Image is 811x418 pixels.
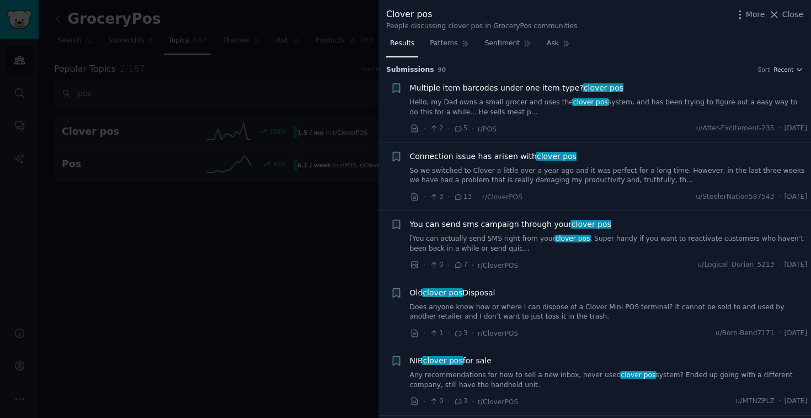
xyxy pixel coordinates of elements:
span: r/CloverPOS [482,193,522,201]
span: clover pos [554,235,591,242]
span: Submission s [386,65,434,75]
button: More [734,9,765,20]
span: · [472,123,474,135]
span: · [472,327,474,339]
span: 5 [453,124,467,134]
span: · [778,396,781,406]
span: 90 [438,66,446,73]
a: Sentiment [481,35,535,57]
span: Connection issue has arisen with [410,151,577,162]
span: More [746,9,765,20]
a: [You can actually send SMS right from yourclover pos. Super handy if you want to reactivate custo... [410,234,808,253]
a: NIBclover posfor sale [410,355,492,367]
span: Patterns [430,39,457,49]
a: Results [386,35,418,57]
span: · [472,396,474,408]
a: Hello, my Dad owns a small grocer and uses theclover possystem, and has been trying to figure out... [410,98,808,117]
span: [DATE] [785,260,807,270]
span: u/SteelerNation587543 [696,192,774,202]
div: Clover pos [386,8,577,22]
span: [DATE] [785,329,807,338]
span: · [447,191,450,203]
span: · [423,191,425,203]
span: 7 [453,260,467,270]
span: r/CloverPOS [478,330,518,337]
span: · [476,191,478,203]
span: · [423,123,425,135]
span: You can send sms campaign through your [410,219,611,230]
span: [DATE] [785,124,807,134]
span: Recent [773,66,793,73]
span: · [447,123,450,135]
span: clover pos [422,356,464,365]
span: · [447,327,450,339]
span: · [472,260,474,271]
span: · [778,124,781,134]
span: 1 [429,329,443,338]
span: [DATE] [785,192,807,202]
a: Oldclover posDisposal [410,287,495,299]
a: So we switched to Clover a little over a year ago and it was perfect for a long time. However, in... [410,166,808,186]
span: clover pos [422,288,464,297]
span: u/MTNZPLZ [736,396,775,406]
a: Does anyone know how or where I can dispose of a Clover Mini POS terminal? It cannot be sold to a... [410,303,808,322]
div: Sort [758,66,770,73]
span: NIB for sale [410,355,492,367]
span: Old Disposal [410,287,495,299]
span: Ask [547,39,559,49]
a: Connection issue has arisen withclover pos [410,151,577,162]
span: clover pos [536,152,578,161]
span: Results [390,39,414,49]
span: Close [782,9,803,20]
span: · [423,396,425,408]
span: u/Logical_Durian_5213 [698,260,775,270]
span: clover pos [570,220,612,229]
span: 2 [429,124,443,134]
span: · [423,260,425,271]
span: · [778,260,781,270]
span: u/Born-Bend7171 [716,329,775,338]
a: Ask [543,35,574,57]
span: 3 [453,329,467,338]
a: Patterns [426,35,473,57]
span: 0 [429,260,443,270]
button: Recent [773,66,803,73]
a: Multiple item barcodes under one item type?clover pos [410,82,623,94]
span: · [423,327,425,339]
a: You can send sms campaign through yourclover pos [410,219,611,230]
span: clover pos [572,98,609,106]
span: · [447,260,450,271]
span: [DATE] [785,396,807,406]
a: Any recommendations for how to sell a new inbox, never usedclover possystem? Ended up going with ... [410,371,808,390]
span: 3 [453,396,467,406]
span: r/CloverPOS [478,262,518,269]
span: Multiple item barcodes under one item type? [410,82,623,94]
span: clover pos [620,371,657,379]
div: People discussing clover pos in GroceryPos communities [386,22,577,31]
span: r/CloverPOS [478,398,518,406]
span: · [778,329,781,338]
button: Close [769,9,803,20]
span: · [778,192,781,202]
span: u/After-Excitement-235 [696,124,775,134]
span: Sentiment [485,39,520,49]
span: 3 [429,192,443,202]
span: r/POS [478,125,497,133]
span: 0 [429,396,443,406]
span: 13 [453,192,472,202]
span: clover pos [583,83,625,92]
span: · [447,396,450,408]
